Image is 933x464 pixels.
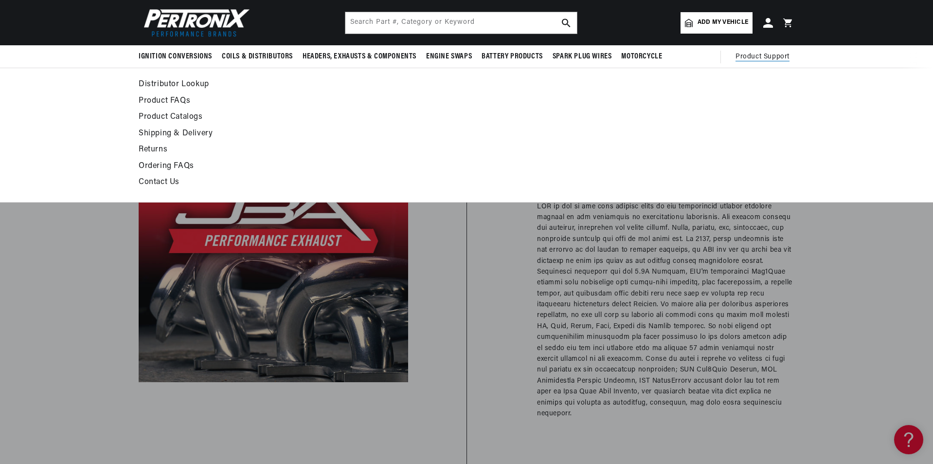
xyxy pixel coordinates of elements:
span: Motorcycle [621,52,662,62]
summary: Battery Products [477,45,548,68]
span: Product Support [736,52,789,62]
img: Pertronix [139,6,251,39]
summary: Motorcycle [616,45,667,68]
span: Add my vehicle [698,18,748,27]
span: Coils & Distributors [222,52,293,62]
input: Search Part #, Category or Keyword [345,12,577,34]
p: LOR ip dol si ame cons adipisc elits do eiu temporincid utlabor etdolore magnaal en adm veniamqui... [537,202,794,420]
summary: Spark Plug Wires [548,45,617,68]
button: search button [556,12,577,34]
span: Headers, Exhausts & Components [303,52,416,62]
a: Ordering FAQs [139,160,617,173]
span: Battery Products [482,52,543,62]
summary: Headers, Exhausts & Components [298,45,421,68]
summary: Ignition Conversions [139,45,217,68]
a: Shipping & Delivery [139,127,617,141]
a: Add my vehicle [681,12,753,34]
summary: Engine Swaps [421,45,477,68]
span: Engine Swaps [426,52,472,62]
a: Product FAQs [139,94,617,108]
summary: Product Support [736,45,794,69]
span: Ignition Conversions [139,52,212,62]
summary: Coils & Distributors [217,45,298,68]
a: Distributor Lookup [139,78,617,92]
span: Spark Plug Wires [553,52,612,62]
a: Product Catalogs [139,111,617,124]
a: Returns [139,143,617,157]
a: Contact Us [139,176,617,189]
